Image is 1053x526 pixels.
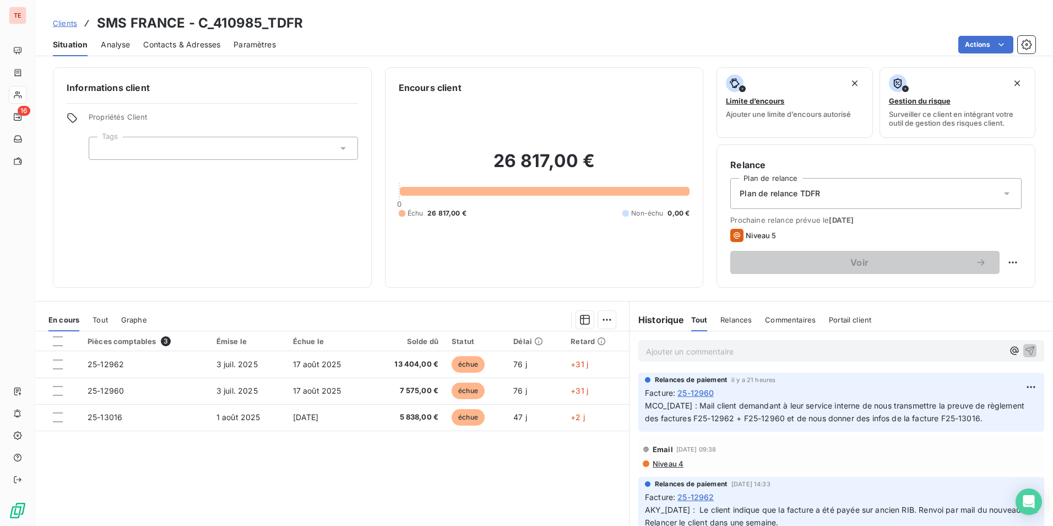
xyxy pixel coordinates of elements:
[143,39,220,50] span: Contacts & Adresses
[121,315,147,324] span: Graphe
[731,481,770,487] span: [DATE] 14:33
[880,67,1035,138] button: Gestion du risqueSurveiller ce client en intégrant votre outil de gestion des risques client.
[655,479,727,489] span: Relances de paiement
[730,251,1000,274] button: Voir
[829,216,854,224] span: [DATE]
[427,208,466,218] span: 26 817,00 €
[765,315,816,324] span: Commentaires
[408,208,424,218] span: Échu
[652,459,683,468] span: Niveau 4
[375,359,438,370] span: 13 404,00 €
[958,36,1013,53] button: Actions
[513,386,527,395] span: 76 j
[234,39,276,50] span: Paramètres
[726,96,784,105] span: Limite d’encours
[743,258,975,267] span: Voir
[216,337,280,346] div: Émise le
[18,106,30,116] span: 16
[67,81,358,94] h6: Informations client
[667,208,690,218] span: 0,00 €
[375,337,438,346] div: Solde dû
[452,356,485,373] span: échue
[161,336,171,346] span: 3
[513,337,557,346] div: Délai
[717,67,872,138] button: Limite d’encoursAjouter une limite d’encours autorisé
[740,188,820,199] span: Plan de relance TDFR
[375,385,438,396] span: 7 575,00 €
[677,387,714,399] span: 25-12960
[97,13,303,33] h3: SMS FRANCE - C_410985_TDFR
[293,386,341,395] span: 17 août 2025
[293,412,319,422] span: [DATE]
[691,315,708,324] span: Tout
[645,491,675,503] span: Facture :
[93,315,108,324] span: Tout
[399,150,690,183] h2: 26 817,00 €
[731,377,775,383] span: il y a 21 heures
[397,200,401,208] span: 0
[89,112,358,128] span: Propriétés Client
[216,386,258,395] span: 3 juil. 2025
[452,409,485,426] span: échue
[53,18,77,29] a: Clients
[53,39,88,50] span: Situation
[88,386,124,395] span: 25-12960
[452,337,500,346] div: Statut
[9,502,26,519] img: Logo LeanPay
[88,412,122,422] span: 25-13016
[452,383,485,399] span: échue
[653,445,673,454] span: Email
[571,337,622,346] div: Retard
[645,387,675,399] span: Facture :
[730,216,1022,224] span: Prochaine relance prévue le
[88,336,203,346] div: Pièces comptables
[216,359,258,369] span: 3 juil. 2025
[645,401,1027,423] span: MCO_[DATE] : Mail client demandant à leur service interne de nous transmettre la preuve de règlem...
[101,39,130,50] span: Analyse
[513,359,527,369] span: 76 j
[655,375,727,385] span: Relances de paiement
[631,208,663,218] span: Non-échu
[677,491,714,503] span: 25-12962
[720,315,752,324] span: Relances
[726,110,851,119] span: Ajouter une limite d’encours autorisé
[293,359,341,369] span: 17 août 2025
[571,359,588,369] span: +31 j
[629,313,685,326] h6: Historique
[889,110,1026,127] span: Surveiller ce client en intégrant votre outil de gestion des risques client.
[571,412,585,422] span: +2 j
[88,359,124,369] span: 25-12962
[746,231,776,240] span: Niveau 5
[889,96,951,105] span: Gestion du risque
[571,386,588,395] span: +31 j
[216,412,260,422] span: 1 août 2025
[829,315,871,324] span: Portail client
[9,7,26,24] div: TE
[1016,489,1042,515] div: Open Intercom Messenger
[53,19,77,28] span: Clients
[730,158,1022,171] h6: Relance
[375,412,438,423] span: 5 838,00 €
[293,337,362,346] div: Échue le
[676,446,717,453] span: [DATE] 09:38
[48,315,79,324] span: En cours
[399,81,462,94] h6: Encours client
[98,143,107,153] input: Ajouter une valeur
[513,412,527,422] span: 47 j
